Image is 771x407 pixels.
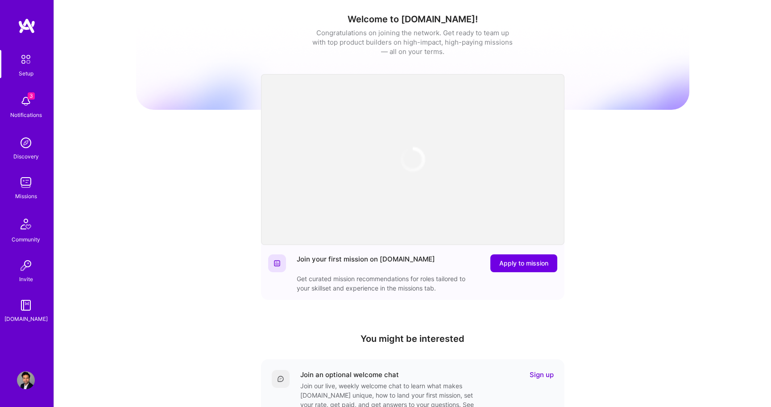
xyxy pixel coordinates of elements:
img: bell [17,92,35,110]
img: User Avatar [17,371,35,389]
span: 3 [28,92,35,100]
div: Notifications [10,110,42,120]
div: Join an optional welcome chat [300,370,399,379]
div: Discovery [13,152,39,161]
div: Get curated mission recommendations for roles tailored to your skillset and experience in the mis... [297,274,475,293]
div: Community [12,235,40,244]
img: loading [398,145,427,174]
h1: Welcome to [DOMAIN_NAME]! [136,14,689,25]
img: logo [18,18,36,34]
div: Join your first mission on [DOMAIN_NAME] [297,254,435,272]
img: guide book [17,296,35,314]
img: Comment [277,375,284,382]
img: Website [274,260,281,267]
span: Apply to mission [499,259,548,268]
img: Community [15,213,37,235]
img: teamwork [17,174,35,191]
a: User Avatar [15,371,37,389]
iframe: video [261,74,564,245]
a: Sign up [530,370,554,379]
div: Congratulations on joining the network. Get ready to team up with top product builders on high-im... [312,28,513,56]
img: setup [17,50,35,69]
img: discovery [17,134,35,152]
div: [DOMAIN_NAME] [4,314,48,324]
h4: You might be interested [261,333,564,344]
div: Invite [19,274,33,284]
img: Invite [17,257,35,274]
div: Missions [15,191,37,201]
div: Setup [19,69,33,78]
button: Apply to mission [490,254,557,272]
